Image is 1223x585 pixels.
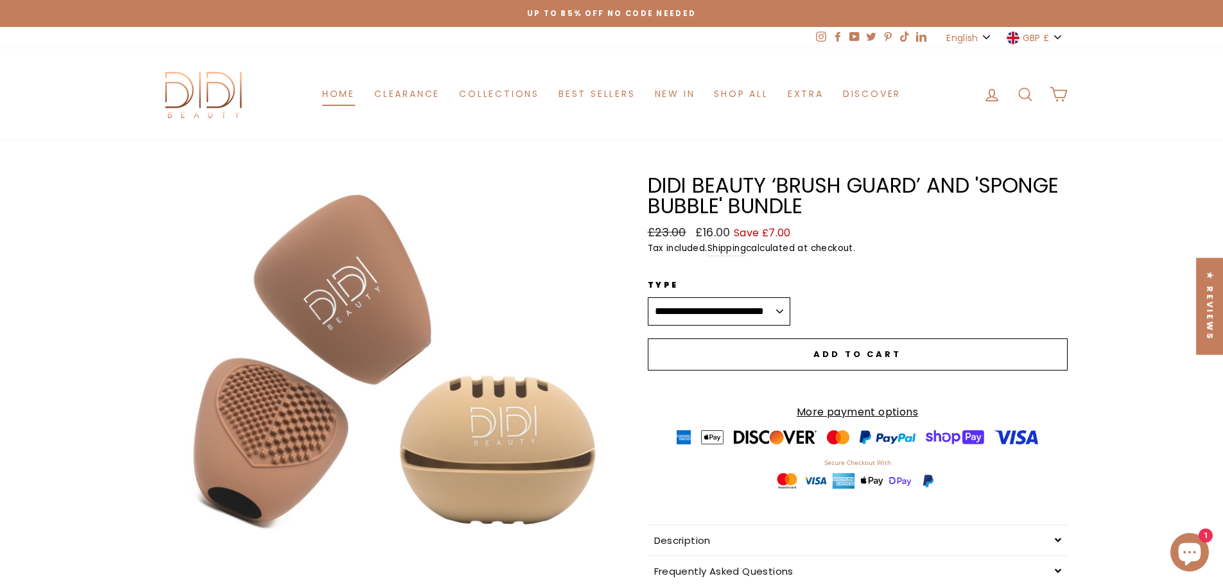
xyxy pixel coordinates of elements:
[654,564,794,578] span: Frequently Asked Questions
[942,27,996,48] button: English
[648,223,690,242] span: £23.00
[734,225,791,240] span: Save £7.00
[734,430,817,444] img: payment badge
[1023,31,1050,45] span: GBP £
[860,430,915,444] img: payment badge
[1003,27,1068,48] button: GBP £
[313,82,365,106] a: Home
[677,430,691,444] img: payment badge
[645,82,705,106] a: New in
[1196,258,1223,354] div: Click to open Judge.me floating reviews tab
[449,82,549,106] a: Collections
[1167,533,1213,575] inbox-online-store-chat: Shopify online store chat
[704,82,777,106] a: Shop All
[778,82,833,106] a: Extra
[648,279,790,291] label: Type
[695,224,730,240] span: £16.00
[707,241,746,256] a: Shipping
[648,338,1068,371] button: Add to cart
[654,534,711,547] span: Description
[648,455,1068,500] iframe: trust-badges-widget
[156,67,252,121] img: Didi Beauty Co.
[648,175,1068,217] h1: Didi Beauty ‘Brush Guard’ and 'Sponge Bubble' Bundle
[946,31,978,45] span: English
[648,404,1068,421] a: More payment options
[365,82,449,106] a: Clearance
[813,348,901,360] span: Add to cart
[527,8,697,19] span: Up to 85% off NO CODE NEEDED
[549,82,645,106] a: Best Sellers
[827,430,850,444] img: payment badge
[648,241,1068,256] small: Tax included. calculated at checkout.
[833,82,910,106] a: Discover
[926,430,984,444] img: payment badge
[701,430,723,444] img: payment badge
[313,82,910,106] ul: Primary
[994,430,1038,444] img: payment badge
